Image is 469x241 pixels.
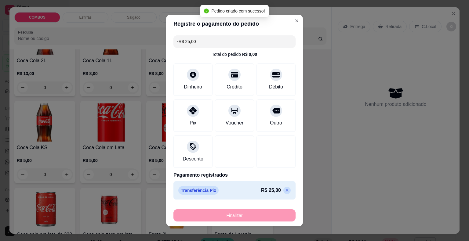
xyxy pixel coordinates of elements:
div: Outro [270,119,282,127]
p: R$ 25,00 [261,187,281,194]
div: Voucher [226,119,244,127]
div: Total do pedido [212,51,257,57]
span: Pedido criado com sucesso! [211,9,265,13]
div: R$ 0,00 [242,51,257,57]
p: Transferência Pix [178,186,219,195]
div: Desconto [183,155,203,163]
div: Pix [190,119,196,127]
header: Registre o pagamento do pedido [166,15,303,33]
div: Crédito [227,83,242,91]
input: Ex.: hambúrguer de cordeiro [177,35,292,48]
button: Close [292,16,302,26]
div: Dinheiro [184,83,202,91]
div: Débito [269,83,283,91]
span: check-circle [204,9,209,13]
p: Pagamento registrados [173,171,296,179]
